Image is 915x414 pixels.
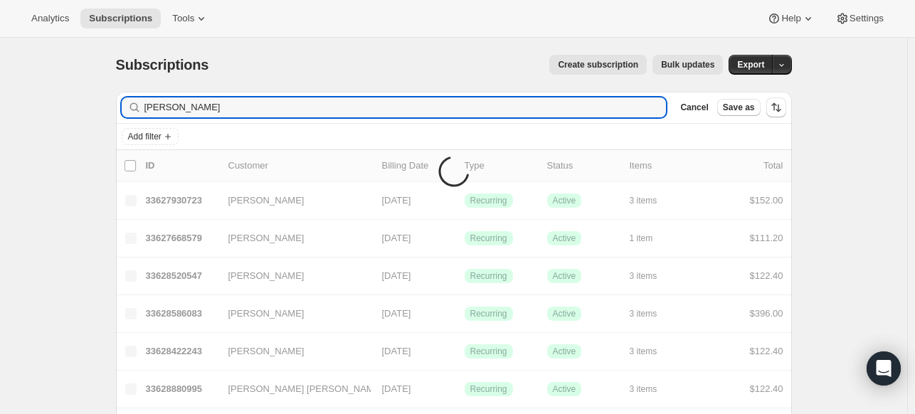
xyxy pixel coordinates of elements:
span: Bulk updates [661,59,714,70]
button: Sort the results [766,97,786,117]
div: Open Intercom Messenger [867,351,901,386]
button: Cancel [675,99,714,116]
button: Settings [827,9,892,28]
span: Export [737,59,764,70]
span: Settings [850,13,884,24]
span: Analytics [31,13,69,24]
span: Save as [723,102,755,113]
button: Save as [717,99,761,116]
button: Create subscription [549,55,647,75]
span: Add filter [128,131,162,142]
button: Tools [164,9,217,28]
span: Cancel [680,102,708,113]
span: Tools [172,13,194,24]
span: Subscriptions [89,13,152,24]
button: Bulk updates [652,55,723,75]
button: Add filter [122,128,179,145]
span: Help [781,13,800,24]
button: Subscriptions [80,9,161,28]
button: Analytics [23,9,78,28]
button: Help [758,9,823,28]
span: Subscriptions [116,57,209,73]
input: Filter subscribers [144,97,667,117]
button: Export [729,55,773,75]
span: Create subscription [558,59,638,70]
